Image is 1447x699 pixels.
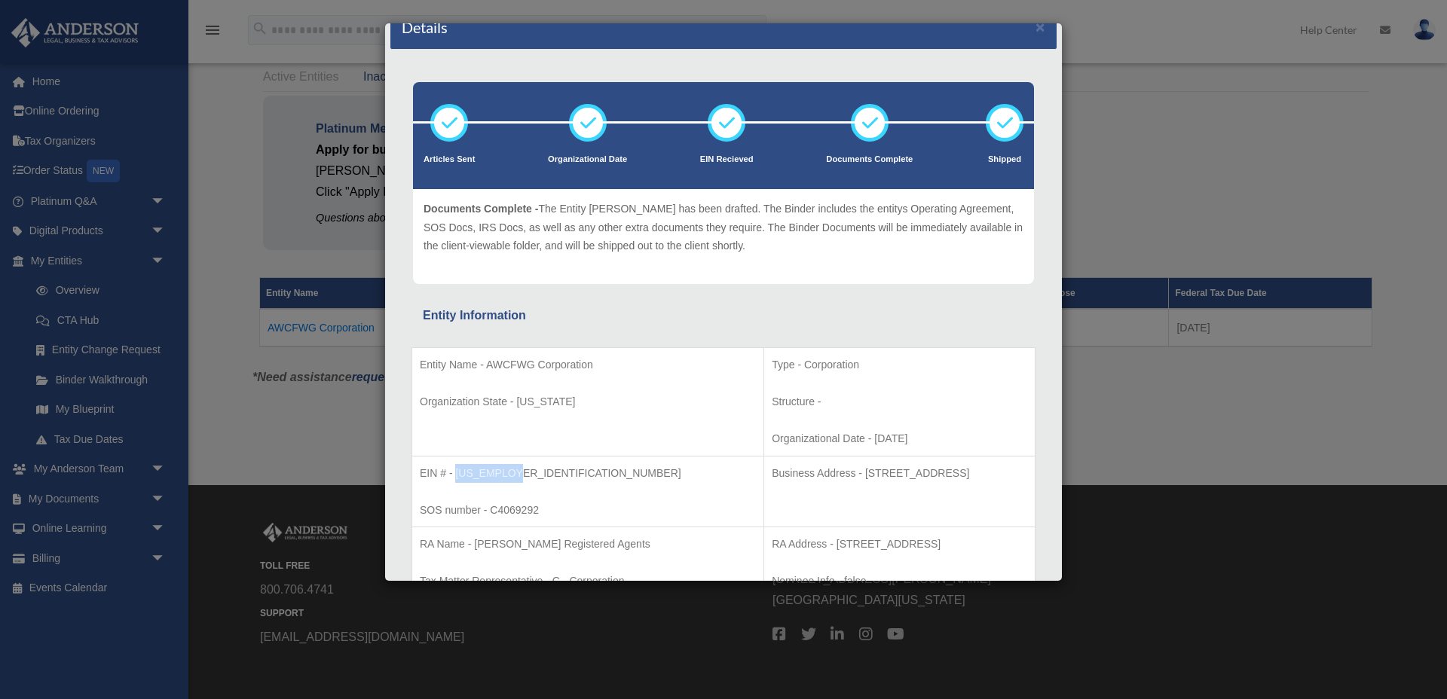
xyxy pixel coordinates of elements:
p: Entity Name - AWCFWG Corporation [420,356,756,374]
div: Entity Information [423,305,1024,326]
p: The Entity [PERSON_NAME] has been drafted. The Binder includes the entitys Operating Agreement, S... [424,200,1023,255]
p: Tax Matter Representative - C - Corporation [420,572,756,591]
span: Documents Complete - [424,203,538,215]
p: Organization State - [US_STATE] [420,392,756,411]
p: RA Address - [STREET_ADDRESS] [772,535,1027,554]
h4: Details [402,17,448,38]
button: × [1036,19,1045,35]
p: EIN Recieved [700,152,754,167]
p: Shipped [986,152,1023,167]
p: Nominee Info - false [772,572,1027,591]
p: Type - Corporation [772,356,1027,374]
p: SOS number - C4069292 [420,501,756,520]
p: Documents Complete [826,152,913,167]
p: Articles Sent [424,152,475,167]
p: Structure - [772,392,1027,411]
p: RA Name - [PERSON_NAME] Registered Agents [420,535,756,554]
p: Organizational Date [548,152,627,167]
p: EIN # - [US_EMPLOYER_IDENTIFICATION_NUMBER] [420,464,756,483]
p: Business Address - [STREET_ADDRESS] [772,464,1027,483]
p: Organizational Date - [DATE] [772,429,1027,448]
